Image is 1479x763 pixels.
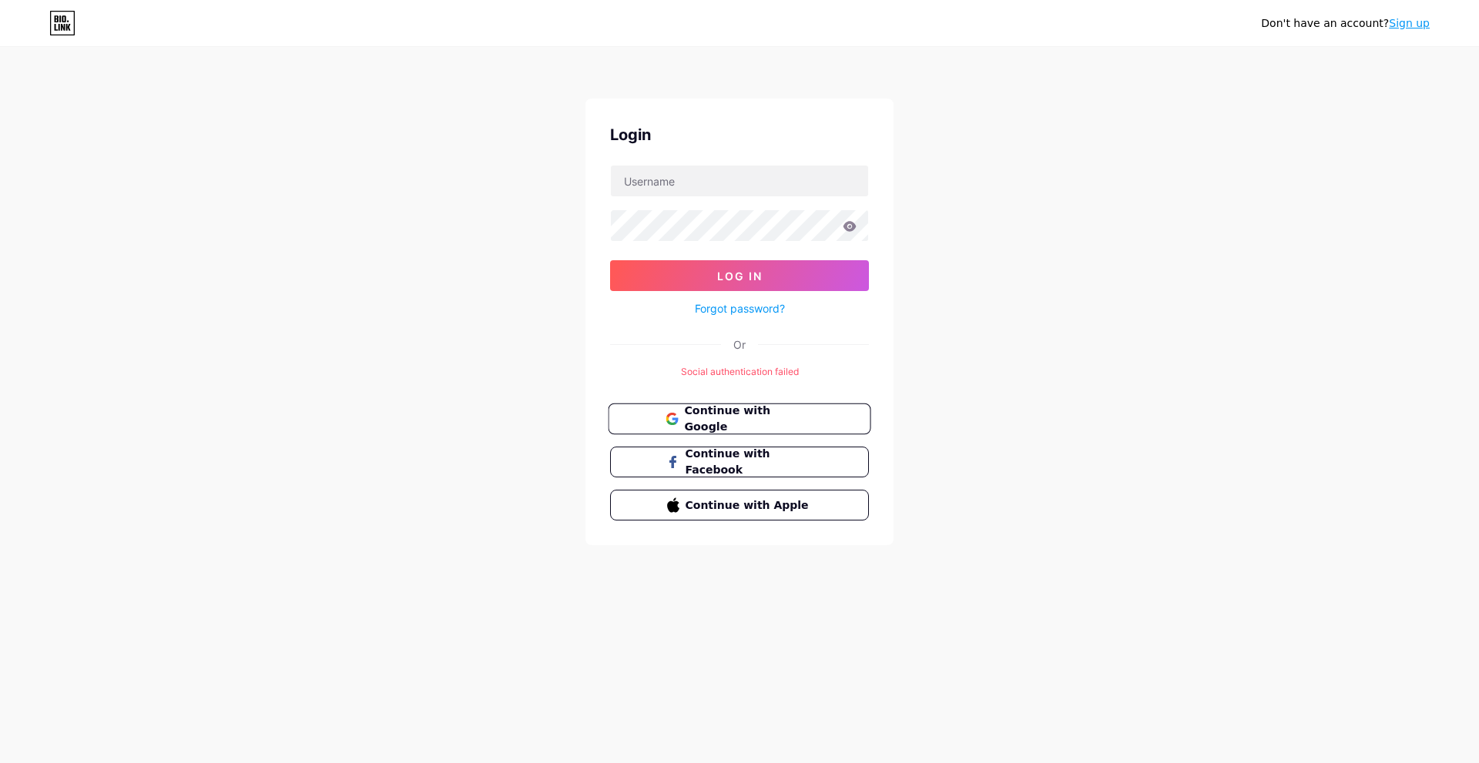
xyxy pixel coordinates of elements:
div: Or [733,336,746,353]
span: Continue with Google [684,403,813,436]
button: Continue with Apple [610,490,869,520]
div: Login [610,123,869,146]
input: Username [611,166,868,196]
button: Continue with Facebook [610,447,869,477]
div: Social authentication failed [610,365,869,379]
button: Log In [610,260,869,291]
a: Forgot password? [695,300,785,316]
div: Don't have an account? [1261,15,1430,32]
span: Log In [717,269,763,283]
a: Continue with Google [610,403,869,434]
span: Continue with Apple [686,497,813,514]
a: Sign up [1389,17,1430,29]
span: Continue with Facebook [686,446,813,478]
button: Continue with Google [608,403,870,435]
